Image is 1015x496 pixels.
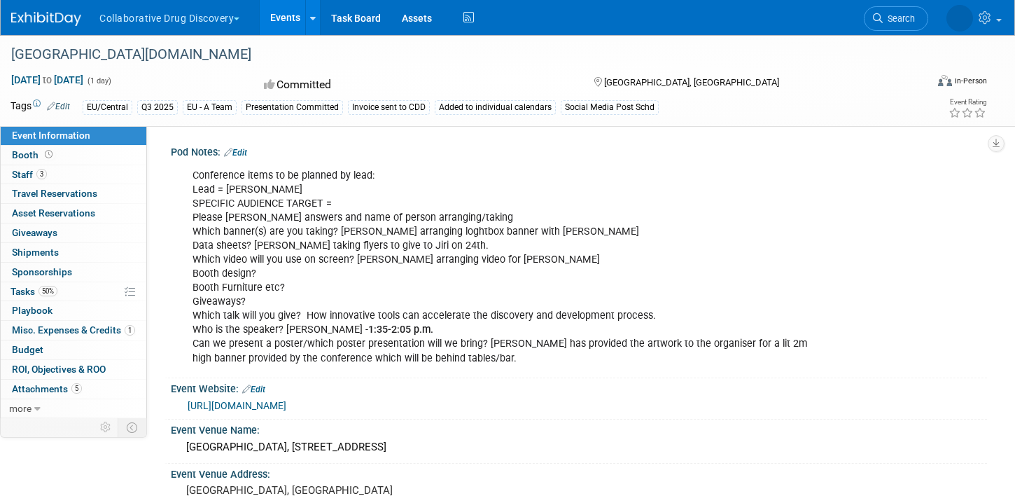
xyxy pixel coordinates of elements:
[118,418,147,436] td: Toggle Event Tabs
[1,399,146,418] a: more
[125,325,135,336] span: 1
[1,380,146,399] a: Attachments5
[12,149,55,160] span: Booth
[171,378,987,397] div: Event Website:
[12,383,82,394] span: Attachments
[83,100,132,115] div: EU/Central
[604,77,779,88] span: [GEOGRAPHIC_DATA], [GEOGRAPHIC_DATA]
[1,263,146,282] a: Sponsorships
[946,5,973,32] img: Katarina Vucetic
[348,100,430,115] div: Invoice sent to CDD
[10,286,57,297] span: Tasks
[1,223,146,242] a: Giveaways
[954,76,987,86] div: In-Person
[864,6,928,31] a: Search
[435,100,556,115] div: Added to individual calendars
[12,207,95,219] span: Asset Reservations
[1,184,146,203] a: Travel Reservations
[1,126,146,145] a: Event Information
[12,324,135,336] span: Misc. Expenses & Credits
[1,243,146,262] a: Shipments
[1,360,146,379] a: ROI, Objectives & ROO
[183,162,829,373] div: Conference items to be planned by lead: Lead = [PERSON_NAME] SPECIFIC AUDIENCE TARGET = Please [P...
[38,286,57,296] span: 50%
[842,73,988,94] div: Event Format
[137,100,178,115] div: Q3 2025
[10,99,70,115] td: Tags
[6,42,904,67] div: [GEOGRAPHIC_DATA][DOMAIN_NAME]
[1,165,146,184] a: Staff3
[12,188,97,199] span: Travel Reservations
[12,169,47,180] span: Staff
[1,146,146,165] a: Booth
[368,324,433,336] b: 1:35-2:05 p.m.
[11,12,81,26] img: ExhibitDay
[181,436,976,458] div: [GEOGRAPHIC_DATA], [STREET_ADDRESS]
[94,418,118,436] td: Personalize Event Tab Strip
[883,13,915,24] span: Search
[41,74,54,85] span: to
[171,142,987,160] div: Pod Notes:
[12,247,59,258] span: Shipments
[260,73,571,97] div: Committed
[36,169,47,179] span: 3
[10,74,84,86] span: [DATE] [DATE]
[183,100,237,115] div: EU - A Team
[1,301,146,320] a: Playbook
[188,400,286,411] a: [URL][DOMAIN_NAME]
[71,383,82,394] span: 5
[42,149,55,160] span: Booth not reserved yet
[1,340,146,359] a: Budget
[9,403,31,414] span: more
[171,464,987,481] div: Event Venue Address:
[12,130,90,141] span: Event Information
[12,266,72,277] span: Sponsorships
[1,321,146,340] a: Misc. Expenses & Credits1
[86,76,111,85] span: (1 day)
[561,100,659,115] div: Social Media Post Schd
[1,204,146,223] a: Asset Reservations
[12,305,52,316] span: Playbook
[948,99,986,106] div: Event Rating
[171,420,987,437] div: Event Venue Name:
[938,75,952,86] img: Format-Inperson.png
[12,364,106,375] span: ROI, Objectives & ROO
[224,148,247,158] a: Edit
[12,227,57,238] span: Giveaways
[1,282,146,301] a: Tasks50%
[242,385,265,394] a: Edit
[12,344,43,355] span: Budget
[241,100,343,115] div: Presentation Committed
[47,102,70,111] a: Edit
